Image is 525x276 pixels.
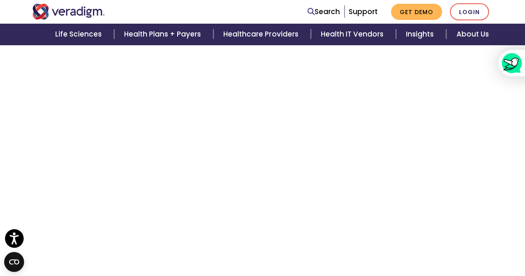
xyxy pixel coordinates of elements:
a: Support [349,7,378,17]
iframe: Drift Chat Widget [366,216,515,266]
a: Search [308,6,340,17]
a: Health IT Vendors [311,24,396,45]
a: Health Plans + Payers [114,24,213,45]
a: Life Sciences [45,24,114,45]
a: About Us [446,24,498,45]
a: Login [450,3,489,20]
img: Veradigm logo [32,4,105,20]
button: Open CMP widget [4,252,24,272]
a: Insights [396,24,446,45]
a: Healthcare Providers [213,24,310,45]
a: Get Demo [391,4,442,20]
